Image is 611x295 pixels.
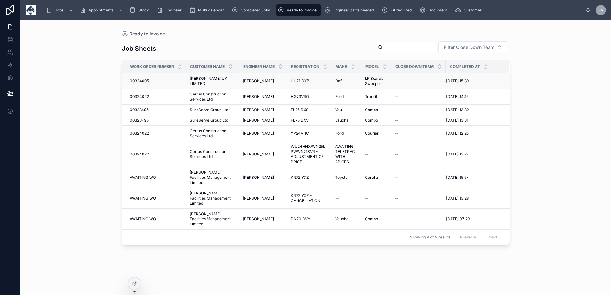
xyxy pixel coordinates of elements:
[291,79,309,84] span: HU71 DYB
[395,152,442,157] a: --
[335,216,357,222] a: Vauxhall
[190,170,235,185] span: [PERSON_NAME] Facilities Management Limited
[130,79,149,84] span: 00324095
[78,4,126,16] a: Appointments
[291,144,328,164] span: WU24HNX/WN25LPV/WN21SVR - ADJUSTMENT OF PRICE
[322,4,378,16] a: Engineer parts needed
[130,64,174,69] span: Work Order Number
[291,216,328,222] a: DN70 DVY
[395,107,399,112] span: --
[395,131,442,136] a: --
[190,211,235,227] a: [PERSON_NAME] Facilities Management Limited
[453,4,486,16] a: Customer
[446,79,501,84] a: [DATE] 15:39
[243,152,274,157] span: [PERSON_NAME]
[243,107,274,112] span: [PERSON_NAME]
[291,94,328,99] a: HG73VRO
[130,131,149,136] span: 00324022
[335,144,357,164] a: AWAITING TELETRAC WITH RPICES
[291,118,328,123] a: FL75 DXV
[446,196,469,201] span: [DATE] 13:28
[446,152,501,157] a: [DATE] 13:24
[130,216,182,222] a: AWAITING WO
[395,196,442,201] a: --
[335,107,357,112] a: Vau
[122,44,156,53] h1: Job Sheets
[446,131,501,136] a: [DATE] 12:25
[333,8,374,13] span: Engineer parts needed
[291,118,309,123] span: FL75 DXV
[291,107,309,112] span: FL25 DXS
[335,118,350,123] span: Vauxhal
[395,196,399,201] span: --
[365,76,387,86] span: LF Scarab Sweeper
[365,94,387,99] a: Transit
[438,41,507,53] button: Select Button
[335,94,344,99] span: Ford
[44,4,76,16] a: Jobs
[241,8,270,13] span: Completed Jobs
[130,216,156,222] span: AWAITING WO
[243,131,274,136] span: [PERSON_NAME]
[190,64,225,69] span: Customer Name
[599,8,603,13] span: FA
[365,196,387,201] a: --
[276,4,321,16] a: Ready to invoice
[243,196,283,201] a: [PERSON_NAME]
[41,3,585,17] div: scrollable content
[243,152,283,157] a: [PERSON_NAME]
[446,196,501,201] a: [DATE] 13:28
[130,94,149,99] span: 00324022
[243,131,283,136] a: [PERSON_NAME]
[89,8,113,13] span: Appointments
[365,216,387,222] a: Combo
[130,118,149,123] span: 00323495
[395,64,434,69] span: Close Down Team
[365,216,378,222] span: Combo
[243,175,283,180] a: [PERSON_NAME]
[130,94,182,99] a: 00324022
[335,216,351,222] span: Vauxhall
[291,175,328,180] a: KR72 YXZ
[365,118,378,123] span: Combo
[446,175,469,180] span: [DATE] 15:54
[291,94,309,99] span: HG73VRO
[446,152,469,157] span: [DATE] 13:24
[130,152,149,157] span: 00324022
[365,152,387,157] a: --
[130,196,182,201] a: AWAITING WO
[291,79,328,84] a: HU71 DYB
[335,118,357,123] a: Vauxhal
[243,79,283,84] a: [PERSON_NAME]
[243,94,283,99] a: [PERSON_NAME]
[335,107,342,112] span: Vau
[130,79,182,84] a: 00324095
[190,76,235,86] a: [PERSON_NAME] UK LIMITED
[395,216,399,222] span: --
[395,131,399,136] span: --
[446,175,501,180] a: [DATE] 15:54
[130,131,182,136] a: 00324022
[243,118,274,123] span: [PERSON_NAME]
[365,175,387,180] a: Corolla
[243,196,274,201] span: [PERSON_NAME]
[190,107,235,112] a: SureServe Group Ltd
[243,107,283,112] a: [PERSON_NAME]
[395,118,442,123] a: --
[446,94,468,99] span: [DATE] 14:15
[395,94,399,99] span: --
[291,193,328,203] span: KR72 YXZ - CANCELLATION
[417,4,452,16] a: Document
[335,79,357,84] a: Daf
[395,175,442,180] a: --
[335,175,357,180] a: Toyota
[190,191,235,206] a: [PERSON_NAME] Facilities Management Limited
[166,8,182,13] span: Engineer
[335,196,339,201] span: --
[446,94,501,99] a: [DATE] 14:15
[395,107,442,112] a: --
[243,216,283,222] a: [PERSON_NAME]
[395,118,399,123] span: --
